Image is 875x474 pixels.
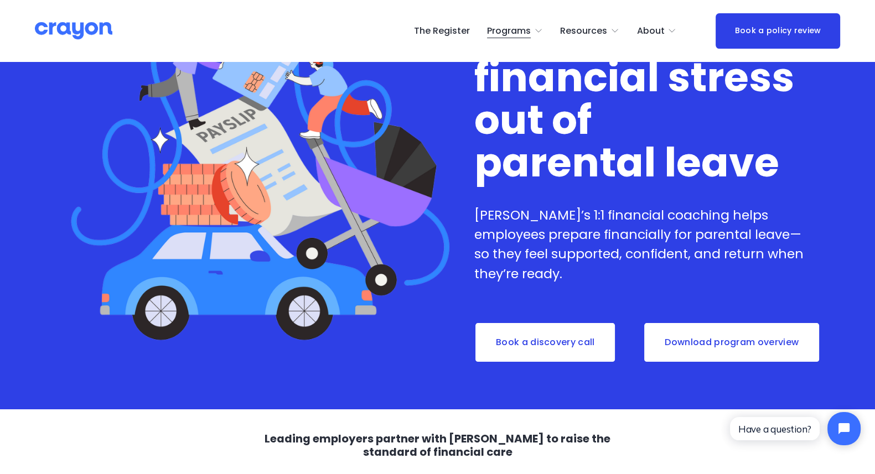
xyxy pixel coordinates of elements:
a: folder dropdown [637,22,677,40]
img: Crayon [35,21,112,40]
a: folder dropdown [487,22,543,40]
a: Book a policy review [716,13,840,49]
a: The Register [414,22,470,40]
strong: Leading employers partner with [PERSON_NAME] to raise the standard of financial care [265,431,613,460]
a: folder dropdown [560,22,619,40]
span: Resources [560,23,607,39]
a: Download program overview [643,322,820,363]
iframe: Tidio Chat [721,403,870,455]
span: Programs [487,23,531,39]
a: Book a discovery call [474,322,616,363]
span: About [637,23,665,39]
h1: Take the financial stress out of parental leave [474,13,806,184]
p: [PERSON_NAME]’s 1:1 financial coaching helps employees prepare financially for parental leave—so ... [474,205,806,284]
